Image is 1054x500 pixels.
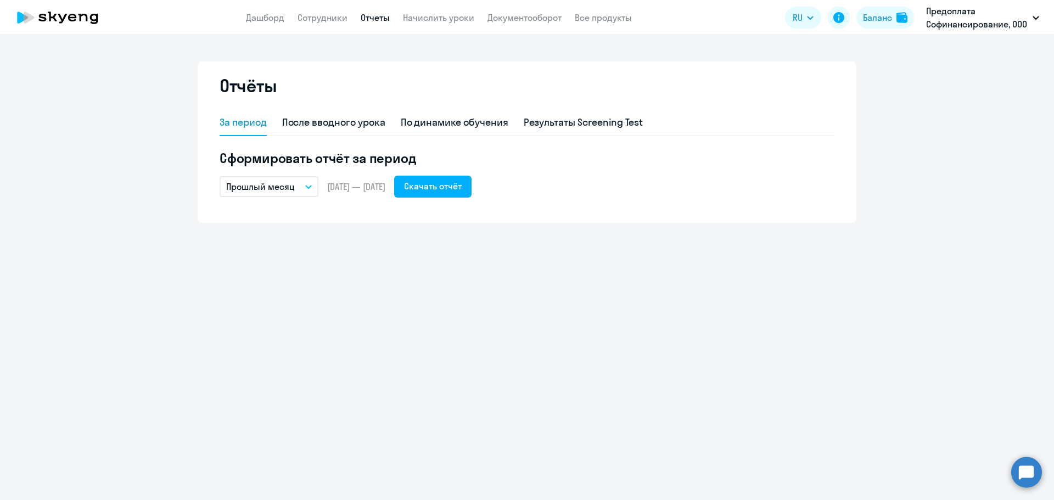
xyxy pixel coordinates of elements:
p: Предоплата Софинансирование, ООО "ХАЯТ КИМЬЯ" [926,4,1028,31]
h5: Сформировать отчёт за период [220,149,834,167]
span: RU [793,11,803,24]
h2: Отчёты [220,75,277,97]
button: Предоплата Софинансирование, ООО "ХАЯТ КИМЬЯ" [921,4,1045,31]
button: Прошлый месяц [220,176,318,197]
a: Отчеты [361,12,390,23]
img: balance [896,12,907,23]
p: Прошлый месяц [226,180,295,193]
span: [DATE] — [DATE] [327,181,385,193]
a: Сотрудники [298,12,347,23]
div: Скачать отчёт [404,179,462,193]
div: Результаты Screening Test [524,115,643,130]
div: За период [220,115,267,130]
a: Дашборд [246,12,284,23]
button: Скачать отчёт [394,176,472,198]
div: По динамике обучения [401,115,508,130]
a: Все продукты [575,12,632,23]
button: RU [785,7,821,29]
a: Документооборот [487,12,562,23]
button: Балансbalance [856,7,914,29]
a: Начислить уроки [403,12,474,23]
div: Баланс [863,11,892,24]
div: После вводного урока [282,115,385,130]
